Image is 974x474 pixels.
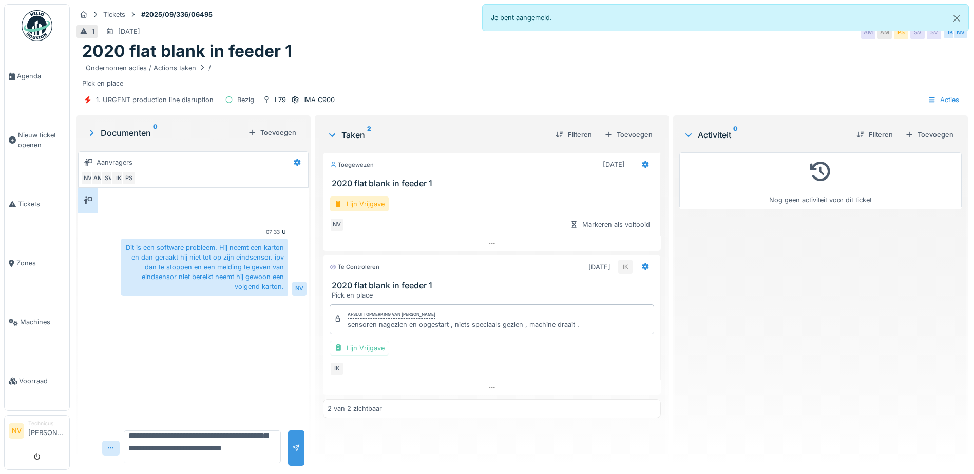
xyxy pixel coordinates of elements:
div: Dit is een software probleem. Hij neemt een karton en dan geraakt hij niet tot op zijn eindsensor... [121,239,288,296]
div: IK [111,171,126,185]
div: Lijn Vrijgave [330,341,389,355]
div: Toevoegen [244,126,300,140]
div: Markeren als voltooid [566,218,654,231]
sup: 0 [733,129,738,141]
a: Tickets [5,174,69,233]
span: Zones [16,258,65,268]
div: NV [292,282,307,296]
h3: 2020 flat blank in feeder 1 [332,179,656,188]
div: Lijn Vrijgave [330,196,389,211]
sup: 2 [367,129,371,141]
div: SV [101,171,116,185]
div: Activiteit [683,129,848,141]
div: Technicus [28,420,65,427]
a: Machines [5,292,69,351]
div: Ondernomen acties / Actions taken / [86,63,211,73]
div: SV [927,25,941,39]
div: Te controleren [330,263,379,271]
div: NV [81,171,95,185]
div: AM [91,171,105,185]
div: L79 [275,95,286,105]
div: Taken [327,129,547,141]
span: Nieuw ticket openen [18,130,65,150]
li: [PERSON_NAME] [28,420,65,442]
div: Je bent aangemeld. [482,4,969,31]
div: Filteren [551,128,596,142]
div: SV [910,25,925,39]
div: Aanvragers [97,157,132,167]
a: Voorraad [5,351,69,410]
div: Pick en place [332,290,656,300]
div: Filteren [852,128,897,142]
span: Agenda [17,71,65,81]
li: NV [9,423,24,439]
div: Tickets [103,10,125,19]
a: NV Technicus[PERSON_NAME] [9,420,65,444]
h3: 2020 flat blank in feeder 1 [332,281,656,290]
div: Afsluit opmerking van [PERSON_NAME] [348,311,435,319]
div: 1 [92,27,94,36]
div: IK [618,260,633,274]
div: [DATE] [588,262,610,272]
span: Machines [20,317,65,327]
div: NV [953,25,968,39]
div: Bezig [237,95,254,105]
div: Toegewezen [330,161,374,169]
div: Acties [923,92,964,107]
div: 2 van 2 zichtbaar [328,404,382,413]
div: 07:33 [266,228,280,236]
button: Close [945,5,968,32]
div: sensoren nagezien en opgestart , niets speciaals gezien , machine draait . [348,320,579,329]
div: Toevoegen [600,128,657,142]
a: Agenda [5,47,69,106]
div: IK [943,25,958,39]
div: NV [330,218,344,232]
div: PS [122,171,136,185]
img: Badge_color-CXgf-gQk.svg [22,10,52,41]
div: Nog geen activiteit voor dit ticket [686,157,955,205]
div: U [282,228,286,236]
div: PS [894,25,908,39]
div: [DATE] [603,160,625,169]
span: Voorraad [19,376,65,386]
div: IK [330,362,344,376]
span: Tickets [18,199,65,209]
div: [DATE] [118,27,140,36]
strong: #2025/09/336/06495 [137,10,217,19]
div: Toevoegen [901,128,958,142]
div: AM [861,25,875,39]
sup: 0 [153,127,158,139]
div: IMA C900 [303,95,335,105]
a: Nieuw ticket openen [5,106,69,174]
div: 1. URGENT production line disruption [96,95,214,105]
h1: 2020 flat blank in feeder 1 [82,42,292,61]
div: Documenten [86,127,244,139]
div: AM [877,25,892,39]
div: Pick en place [82,62,962,88]
a: Zones [5,233,69,292]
